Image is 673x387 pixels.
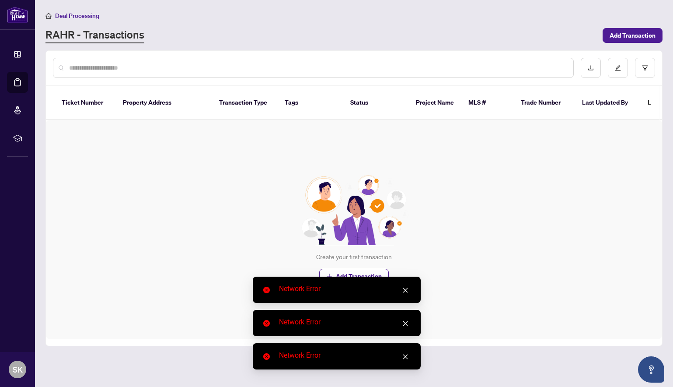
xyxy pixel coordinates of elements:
div: Create your first transaction [316,252,392,262]
th: Trade Number [514,86,575,120]
span: close [402,320,408,327]
img: logo [7,7,28,23]
div: Network Error [279,317,410,327]
span: close-circle [263,320,270,327]
span: SK [13,363,23,376]
a: Close [401,285,410,295]
span: close-circle [263,287,270,293]
th: Last Updated By [575,86,641,120]
button: Open asap [638,356,664,383]
div: Network Error [279,284,410,294]
span: close [402,354,408,360]
button: download [581,58,601,78]
th: Property Address [116,86,212,120]
span: Add Transaction [336,269,382,283]
button: filter [635,58,655,78]
th: Tags [278,86,343,120]
th: MLS # [461,86,514,120]
button: Add Transaction [603,28,663,43]
div: Network Error [279,350,410,361]
span: filter [642,65,648,71]
th: Transaction Type [212,86,278,120]
button: Add Transaction [319,269,389,284]
span: edit [615,65,621,71]
span: home [45,13,52,19]
button: edit [608,58,628,78]
th: Project Name [409,86,461,120]
span: close-circle [263,353,270,360]
span: download [588,65,594,71]
span: Add Transaction [610,28,656,42]
th: Ticket Number [55,86,116,120]
span: Deal Processing [55,12,99,20]
img: Null State Icon [298,175,411,245]
a: Close [401,352,410,362]
th: Status [343,86,409,120]
span: close [402,287,408,293]
a: RAHR - Transactions [45,28,144,43]
span: plus [326,273,332,279]
a: Close [401,319,410,328]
